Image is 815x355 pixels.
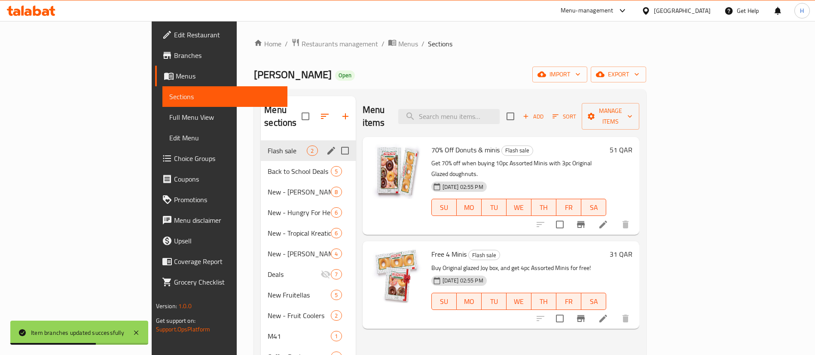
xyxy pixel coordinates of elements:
span: Flash sale [268,146,307,156]
span: TU [485,201,503,214]
svg: Inactive section [321,269,331,279]
button: Manage items [582,103,639,130]
div: Deals7 [261,264,355,285]
span: 6 [331,229,341,237]
button: delete [615,214,636,235]
a: Edit menu item [598,219,608,230]
a: Edit Menu [162,127,288,148]
a: Menu disclaimer [155,210,288,231]
span: FR [560,201,578,214]
span: TH [535,201,553,214]
div: items [307,146,317,156]
span: New - Hungry For Heroes [268,207,331,218]
span: Edit Menu [169,133,281,143]
button: edit [325,144,338,157]
input: search [398,109,500,124]
span: 8 [331,188,341,196]
div: items [331,207,342,218]
div: New - [PERSON_NAME]4 [261,243,355,264]
div: Open [335,70,355,81]
span: Free 4 Minis [431,248,467,261]
div: New - [PERSON_NAME] ([GEOGRAPHIC_DATA])8 [261,182,355,202]
span: Flash sale [469,250,500,260]
button: delete [615,308,636,329]
span: Select section [501,107,519,125]
div: New - Harry Potter (House of Hogwarts) [268,187,331,197]
div: items [331,331,342,341]
div: items [331,269,342,279]
span: [PERSON_NAME] [254,65,332,84]
a: Choice Groups [155,148,288,169]
button: Sort [550,110,578,123]
div: New - Fruit Coolers2 [261,305,355,326]
span: TU [485,295,503,308]
span: Add [522,112,545,121]
a: Menus [155,66,288,86]
div: New - Fruit Coolers [268,310,331,321]
span: 2 [331,312,341,320]
span: import [539,69,580,80]
button: FR [556,293,581,310]
button: import [532,67,587,82]
span: Coupons [174,174,281,184]
span: WE [510,295,528,308]
button: Branch-specific-item [571,308,591,329]
span: M41 [268,331,331,341]
span: Back to School Deals [268,166,331,176]
span: Sort sections [314,106,335,127]
button: Add [519,110,547,123]
div: M411 [261,326,355,346]
button: SU [431,293,457,310]
span: Deals [268,269,321,279]
span: TH [535,295,553,308]
span: Edit Restaurant [174,30,281,40]
span: Get support on: [156,315,195,326]
a: Grocery Checklist [155,272,288,292]
button: MO [457,199,482,216]
span: FR [560,295,578,308]
span: Manage items [589,106,632,127]
span: New Fruitellas [268,290,331,300]
div: Flash sale2edit [261,140,355,161]
span: Menus [176,71,281,81]
div: items [331,187,342,197]
span: 70% Off Donuts & minis [431,143,500,156]
img: 70% Off Donuts & minis [369,144,424,199]
h2: Menu items [363,103,388,129]
div: items [331,228,342,238]
span: SU [435,201,453,214]
button: SA [581,199,606,216]
button: SU [431,199,457,216]
img: Free 4 Minis [369,248,424,303]
span: Menu disclaimer [174,215,281,225]
a: Promotions [155,189,288,210]
a: Coverage Report [155,251,288,272]
div: [GEOGRAPHIC_DATA] [654,6,711,15]
a: Restaurants management [291,38,378,49]
div: Flash sale [501,146,533,156]
li: / [382,39,385,49]
span: Add item [519,110,547,123]
button: SA [581,293,606,310]
span: Menus [398,39,418,49]
span: Version: [156,300,177,312]
span: Coverage Report [174,256,281,267]
span: [DATE] 02:55 PM [439,276,487,285]
span: Flash sale [502,146,533,155]
a: Branches [155,45,288,66]
span: SA [585,295,603,308]
span: H [800,6,804,15]
span: Sort items [547,110,582,123]
nav: breadcrumb [254,38,646,49]
span: Full Menu View [169,112,281,122]
div: New - Tropical Kreations [268,228,331,238]
span: Select all sections [296,107,314,125]
h6: 51 QAR [610,144,632,156]
span: Sort [552,112,576,121]
a: Edit menu item [598,313,608,324]
span: SA [585,201,603,214]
